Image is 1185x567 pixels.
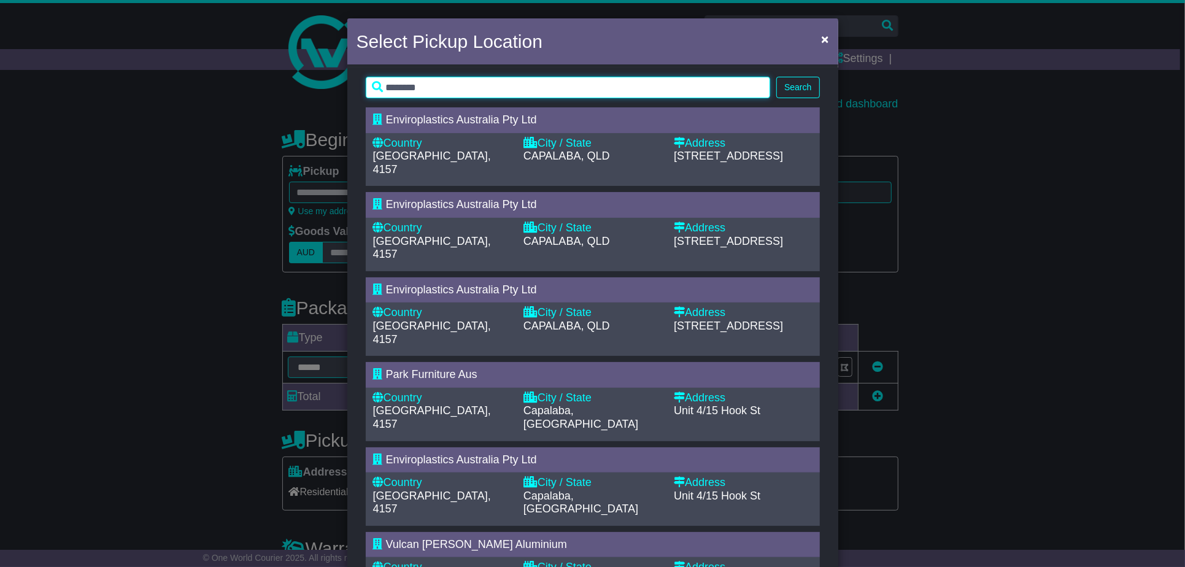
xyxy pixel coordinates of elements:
[357,28,543,55] h4: Select Pickup Location
[373,222,511,235] div: Country
[674,150,783,162] span: [STREET_ADDRESS]
[373,235,491,261] span: [GEOGRAPHIC_DATA], 4157
[674,320,783,332] span: [STREET_ADDRESS]
[386,283,537,296] span: Enviroplastics Australia Pty Ltd
[373,306,511,320] div: Country
[373,391,511,405] div: Country
[523,490,638,515] span: Capalaba, [GEOGRAPHIC_DATA]
[373,404,491,430] span: [GEOGRAPHIC_DATA], 4157
[674,235,783,247] span: [STREET_ADDRESS]
[721,404,760,417] span: Hook St
[674,306,812,320] div: Address
[776,77,819,98] button: Search
[674,391,812,405] div: Address
[674,404,718,417] span: Unit 4/15
[721,490,760,502] span: Hook St
[523,235,610,247] span: CAPALABA, QLD
[523,306,662,320] div: City / State
[386,114,537,126] span: Enviroplastics Australia Pty Ltd
[674,476,812,490] div: Address
[523,391,662,405] div: City / State
[373,137,511,150] div: Country
[523,476,662,490] div: City / State
[523,150,610,162] span: CAPALABA, QLD
[674,222,812,235] div: Address
[523,404,638,430] span: Capalaba, [GEOGRAPHIC_DATA]
[373,320,491,345] span: [GEOGRAPHIC_DATA], 4157
[821,32,828,46] span: ×
[386,453,537,466] span: Enviroplastics Australia Pty Ltd
[373,490,491,515] span: [GEOGRAPHIC_DATA], 4157
[523,320,610,332] span: CAPALABA, QLD
[373,476,511,490] div: Country
[386,368,477,380] span: Park Furniture Aus
[386,538,567,550] span: Vulcan [PERSON_NAME] Aluminium
[386,198,537,210] span: Enviroplastics Australia Pty Ltd
[674,490,718,502] span: Unit 4/15
[523,222,662,235] div: City / State
[674,137,812,150] div: Address
[815,26,835,52] button: Close
[523,137,662,150] div: City / State
[373,150,491,175] span: [GEOGRAPHIC_DATA], 4157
